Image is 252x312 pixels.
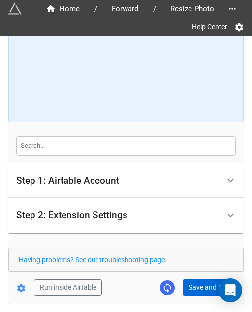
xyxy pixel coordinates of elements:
a: Having problems? See our troubleshooting page. [19,256,167,264]
a: Help Center [185,18,234,36]
li: / [94,4,97,14]
div: Home [46,3,80,15]
li: / [153,4,156,14]
div: Open Intercom Messenger [219,278,242,302]
iframe: How to Resize Images on Airtable in Bulk! [18,0,235,114]
img: miniextensions-icon.73ae0678.png [8,2,22,16]
span: Forward [106,3,145,15]
button: Save and Run [183,279,236,296]
div: Step 2: Extension Settings [8,198,244,233]
a: Forward [101,3,149,15]
div: Step 1: Airtable Account [16,176,119,186]
input: Search... [16,136,236,155]
div: Step 1: Airtable Account [8,163,244,198]
div: Step 2: Extension Settings [16,210,127,220]
button: Run inside Airtable [34,279,102,296]
a: Home [35,3,91,15]
nav: breadcrumb [35,3,224,15]
span: Resize Photo [164,3,220,15]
